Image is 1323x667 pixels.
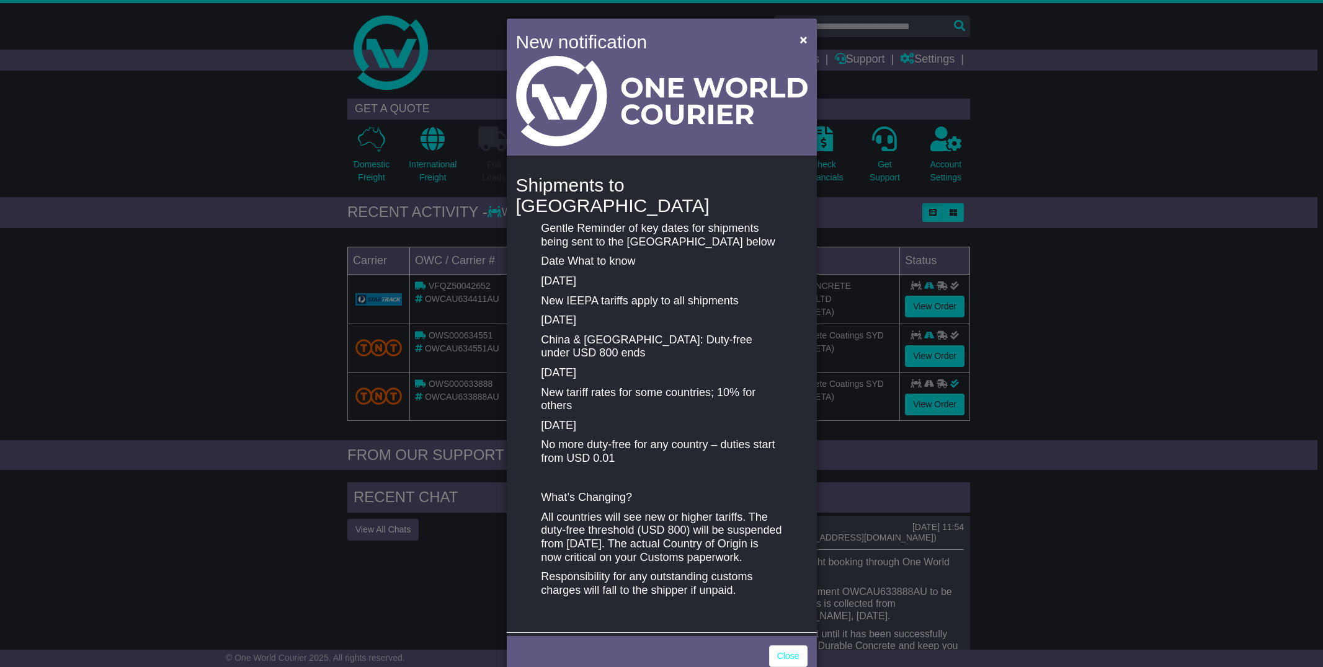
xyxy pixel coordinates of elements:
[800,32,807,46] span: ×
[541,366,782,380] p: [DATE]
[541,275,782,288] p: [DATE]
[793,27,813,52] button: Close
[541,386,782,413] p: New tariff rates for some countries; 10% for others
[541,570,782,597] p: Responsibility for any outstanding customs charges will fall to the shipper if unpaid.
[541,438,782,465] p: No more duty-free for any country – duties start from USD 0.01
[541,511,782,564] p: All countries will see new or higher tariffs. The duty-free threshold (USD 800) will be suspended...
[541,294,782,308] p: New IEEPA tariffs apply to all shipments
[516,175,808,216] h4: Shipments to [GEOGRAPHIC_DATA]
[541,255,782,268] p: Date What to know
[541,314,782,327] p: [DATE]
[516,56,808,146] img: Light
[541,333,782,360] p: China & [GEOGRAPHIC_DATA]: Duty-free under USD 800 ends
[516,28,782,56] h4: New notification
[541,222,782,249] p: Gentle Reminder of key dates for shipments being sent to the [GEOGRAPHIC_DATA] below
[541,419,782,433] p: [DATE]
[769,645,808,667] a: Close
[541,491,782,505] p: What’s Changing?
